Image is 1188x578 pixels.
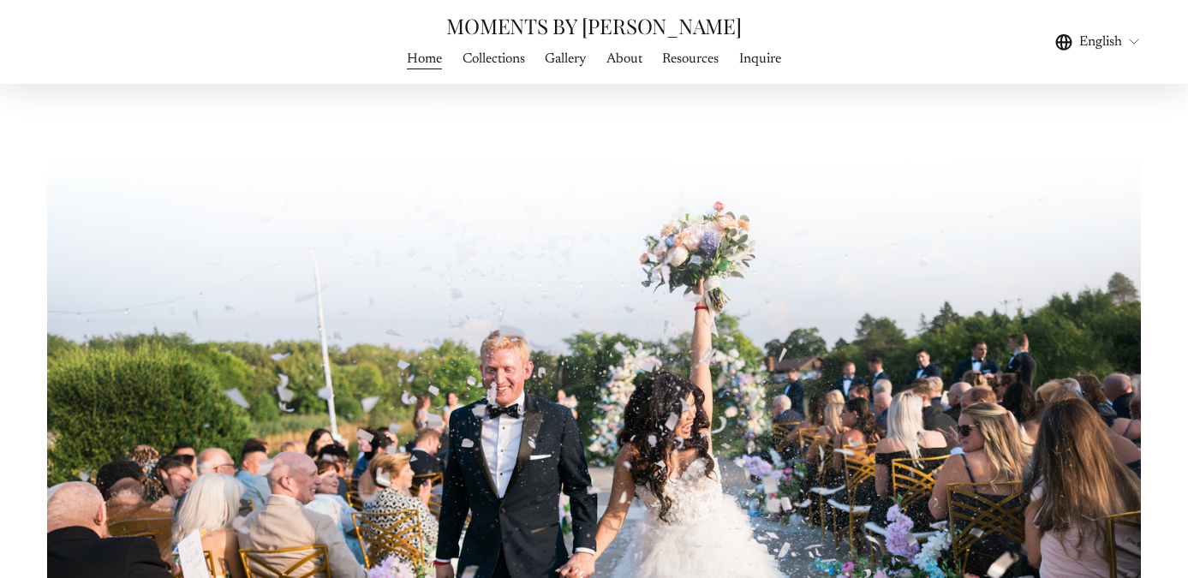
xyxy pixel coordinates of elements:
[1079,32,1122,52] span: English
[545,47,586,70] a: folder dropdown
[407,47,442,70] a: Home
[1055,30,1141,53] div: language picker
[739,47,781,70] a: Inquire
[446,12,741,39] a: MOMENTS BY [PERSON_NAME]
[606,47,642,70] a: About
[463,47,525,70] a: Collections
[545,49,586,69] span: Gallery
[662,47,719,70] a: Resources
